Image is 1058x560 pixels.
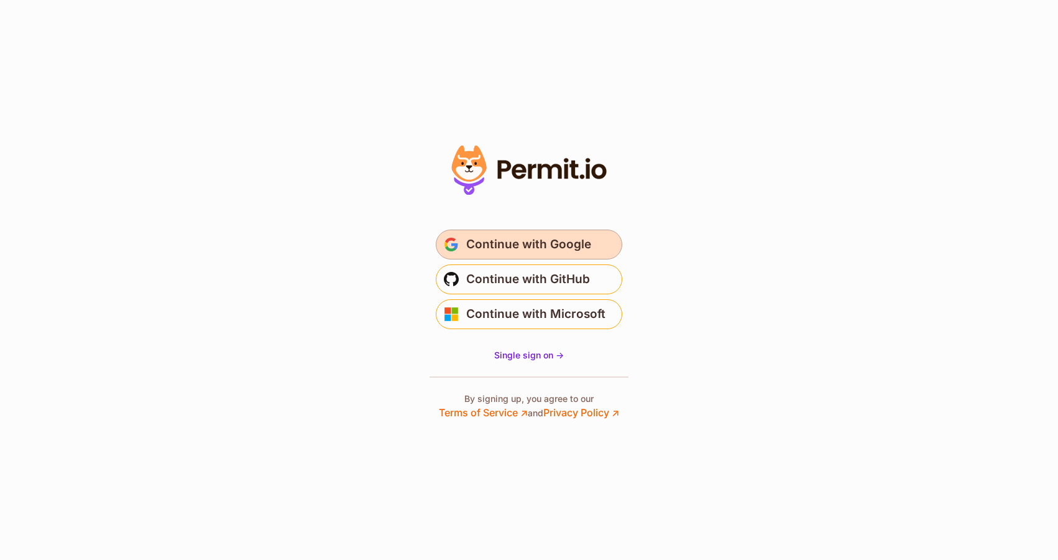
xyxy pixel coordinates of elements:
[494,350,564,360] span: Single sign on ->
[436,264,622,294] button: Continue with GitHub
[466,304,605,324] span: Continue with Microsoft
[494,349,564,362] a: Single sign on ->
[439,406,528,419] a: Terms of Service ↗
[439,393,619,420] p: By signing up, you agree to our and
[436,299,622,329] button: Continue with Microsoft
[543,406,619,419] a: Privacy Policy ↗
[466,269,590,289] span: Continue with GitHub
[436,230,622,259] button: Continue with Google
[466,235,591,254] span: Continue with Google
